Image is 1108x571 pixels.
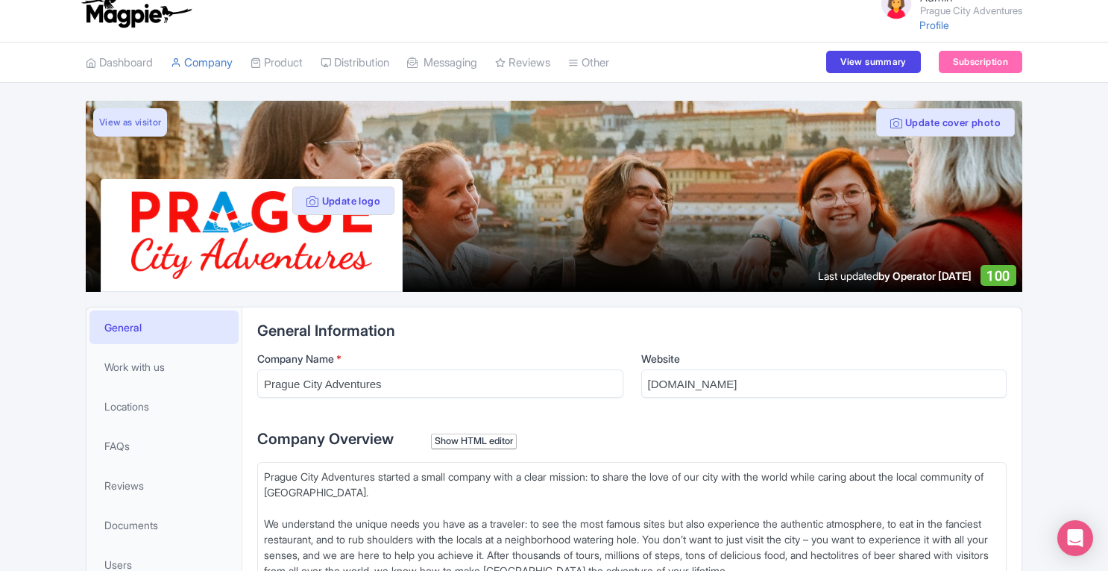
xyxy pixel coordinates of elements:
[1057,520,1093,556] div: Open Intercom Messenger
[89,469,239,502] a: Reviews
[878,269,972,282] span: by Operator [DATE]
[939,51,1022,73] a: Subscription
[568,43,609,84] a: Other
[104,517,158,533] span: Documents
[86,43,153,84] a: Dashboard
[321,43,389,84] a: Distribution
[257,352,334,365] span: Company Name
[104,438,130,454] span: FAQs
[919,19,949,31] a: Profile
[407,43,477,84] a: Messaging
[826,51,920,73] a: View summary
[104,359,165,375] span: Work with us
[818,268,972,284] div: Last updated
[171,43,233,84] a: Company
[431,434,517,449] div: Show HTML editor
[876,108,1015,137] button: Update cover photo
[251,43,303,84] a: Product
[920,6,1022,16] small: Prague City Adventures
[89,311,239,344] a: General
[89,390,239,423] a: Locations
[89,429,239,463] a: FAQs
[104,478,144,493] span: Reviews
[89,350,239,384] a: Work with us
[641,352,680,365] span: Website
[89,508,239,542] a: Documents
[257,322,1007,339] h2: General Information
[495,43,550,84] a: Reviews
[257,430,394,448] span: Company Overview
[292,187,394,215] button: Update logo
[131,191,371,279] img: qnlxb2yt1ngrkgd8hrva.png
[93,108,167,137] a: View as visitor
[104,399,149,414] span: Locations
[104,319,142,335] span: General
[986,268,1010,284] span: 100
